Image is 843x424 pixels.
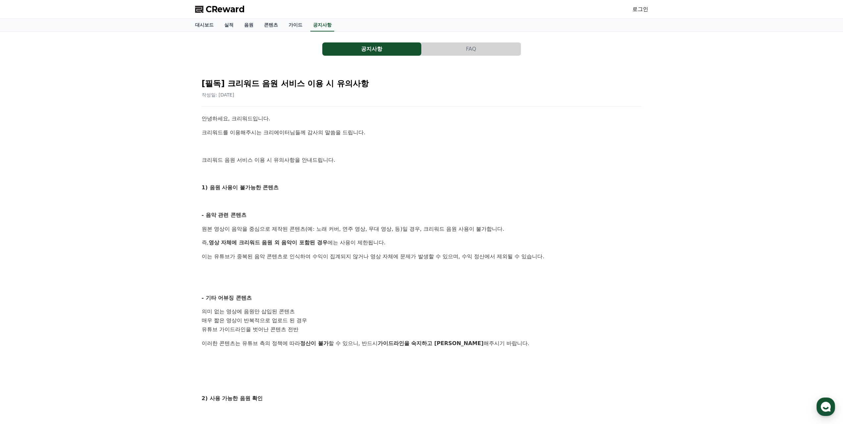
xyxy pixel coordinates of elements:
[202,295,252,301] strong: - 기타 어뷰징 콘텐츠
[202,184,279,191] strong: 1) 음원 사용이 불가능한 콘텐츠
[632,5,648,13] a: 로그인
[202,316,642,325] li: 매우 짧은 영상이 반복적으로 업로드 된 경우
[2,210,44,227] a: 홈
[61,220,69,226] span: 대화
[190,19,219,31] a: 대시보드
[202,238,642,247] p: 즉, 에는 사용이 제한됩니다.
[283,19,308,31] a: 가이드
[422,42,521,56] button: FAQ
[202,78,642,89] h2: [필독] 크리워드 음원 서비스 이용 시 유의사항
[239,19,259,31] a: 음원
[219,19,239,31] a: 실적
[209,239,328,246] strong: 영상 자체에 크리워드 음원 외 음악이 포함된 경우
[300,340,329,346] strong: 정산이 불가
[21,220,25,225] span: 홈
[195,4,245,15] a: CReward
[206,4,245,15] span: CReward
[202,225,642,233] p: 원본 영상이 음악을 중심으로 제작된 콘텐츠(예: 노래 커버, 연주 영상, 무대 영상, 등)일 경우, 크리워드 음원 사용이 불가합니다.
[202,325,642,334] li: 유튜브 가이드라인을 벗어난 콘텐츠 전반
[378,340,484,346] strong: 가이드라인을 숙지하고 [PERSON_NAME]
[44,210,85,227] a: 대화
[202,252,642,261] p: 이는 유튜브가 중복된 음악 콘텐츠로 인식하여 수익이 집계되지 않거나 영상 자체에 문제가 발생할 수 있으며, 수익 정산에서 제외될 수 있습니다.
[85,210,127,227] a: 설정
[322,42,421,56] button: 공지사항
[102,220,110,225] span: 설정
[322,42,422,56] a: 공지사항
[202,92,235,97] span: 작성일: [DATE]
[259,19,283,31] a: 콘텐츠
[310,19,334,31] a: 공지사항
[202,128,642,137] p: 크리워드를 이용해주시는 크리에이터님들께 감사의 말씀을 드립니다.
[202,307,642,316] li: 의미 없는 영상에 음원만 삽입된 콘텐츠
[202,114,642,123] p: 안녕하세요, 크리워드입니다.
[202,212,246,218] strong: - 음악 관련 콘텐츠
[202,339,642,348] p: 이러한 콘텐츠는 유튜브 측의 정책에 따라 할 수 있으니, 반드시 해주시기 바랍니다.
[202,395,263,401] strong: 2) 사용 가능한 음원 확인
[202,156,642,164] p: 크리워드 음원 서비스 이용 시 유의사항을 안내드립니다.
